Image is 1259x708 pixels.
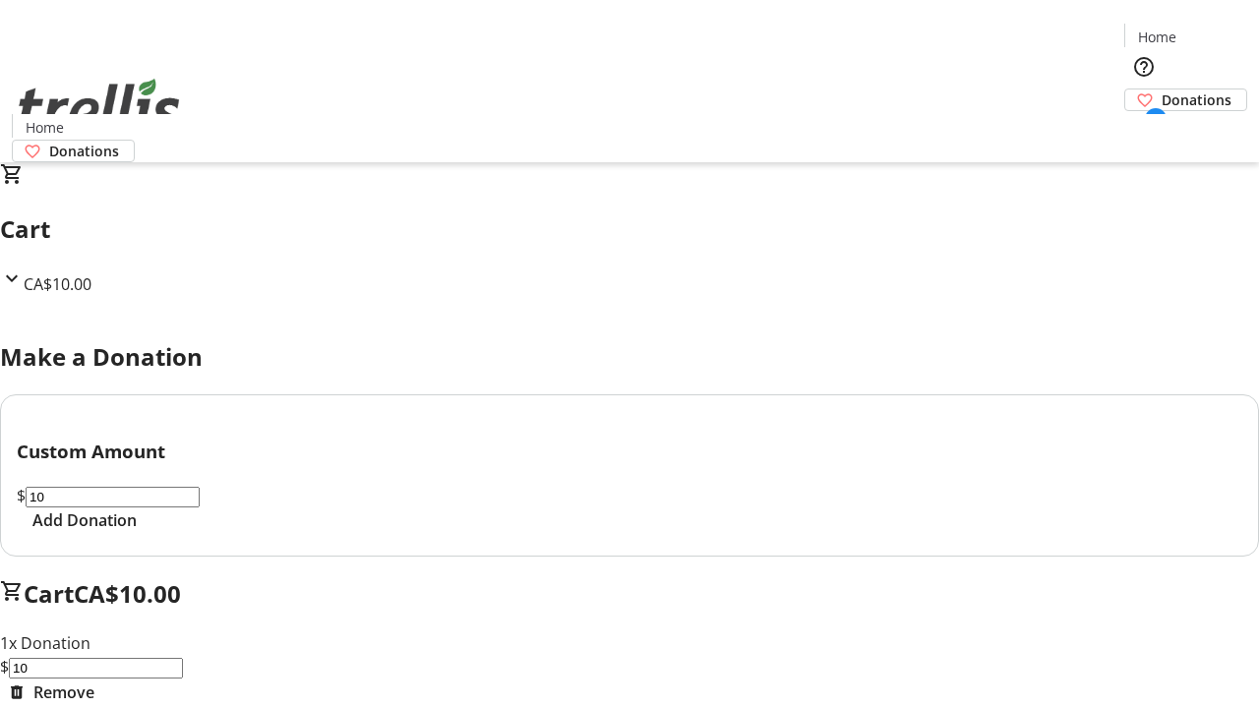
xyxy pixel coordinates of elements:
button: Cart [1124,111,1164,150]
a: Home [1125,27,1188,47]
button: Help [1124,47,1164,87]
span: Remove [33,680,94,704]
a: Donations [1124,88,1247,111]
span: Donations [1162,89,1231,110]
button: Add Donation [17,508,152,532]
span: Home [1138,27,1176,47]
a: Donations [12,140,135,162]
h3: Custom Amount [17,438,1242,465]
a: Home [13,117,76,138]
span: Donations [49,141,119,161]
span: CA$10.00 [74,577,181,610]
span: Home [26,117,64,138]
span: Add Donation [32,508,137,532]
img: Orient E2E Organization ypzdLv4NS1's Logo [12,57,187,155]
span: $ [17,485,26,506]
span: CA$10.00 [24,273,91,295]
input: Donation Amount [9,658,183,678]
input: Donation Amount [26,487,200,507]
